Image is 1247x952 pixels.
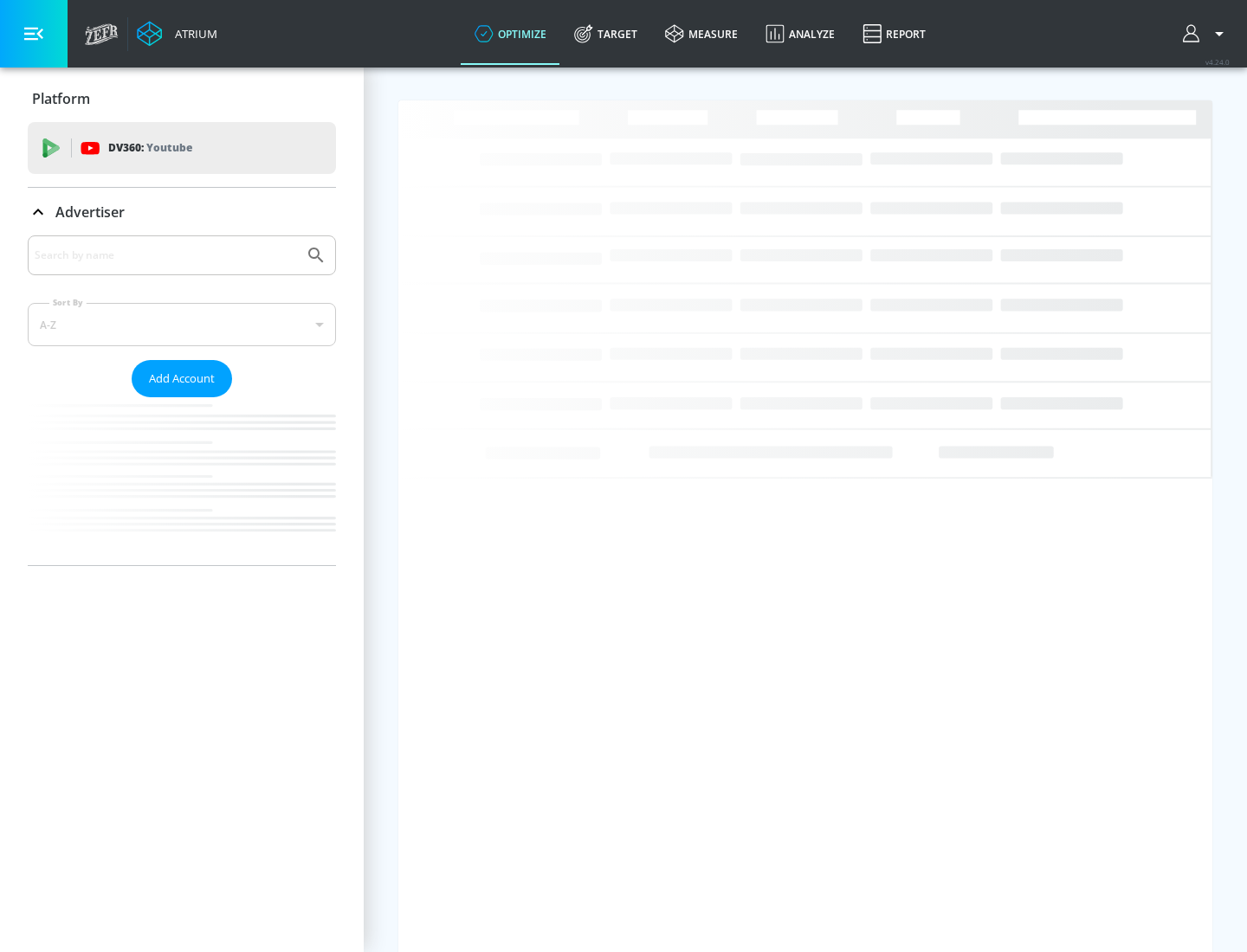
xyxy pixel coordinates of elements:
span: v 4.24.0 [1205,57,1230,67]
p: DV360: [108,138,192,158]
div: Advertiser [28,188,336,236]
span: Add Account [149,369,215,389]
a: measure [651,3,752,65]
a: optimize [461,3,560,65]
p: Youtube [146,138,192,157]
label: Sort By [49,297,87,308]
div: Atrium [168,26,217,42]
div: Advertiser [28,235,336,565]
a: Report [849,3,940,65]
div: DV360: Youtube [28,122,336,174]
a: Target [560,3,651,65]
input: Search by name [35,244,297,267]
a: Atrium [137,21,217,47]
div: A-Z [28,303,336,346]
a: Analyze [752,3,849,65]
p: Advertiser [55,203,125,222]
nav: list of Advertiser [28,397,336,565]
p: Platform [32,89,90,108]
div: Platform [28,74,336,123]
button: Add Account [132,360,232,397]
